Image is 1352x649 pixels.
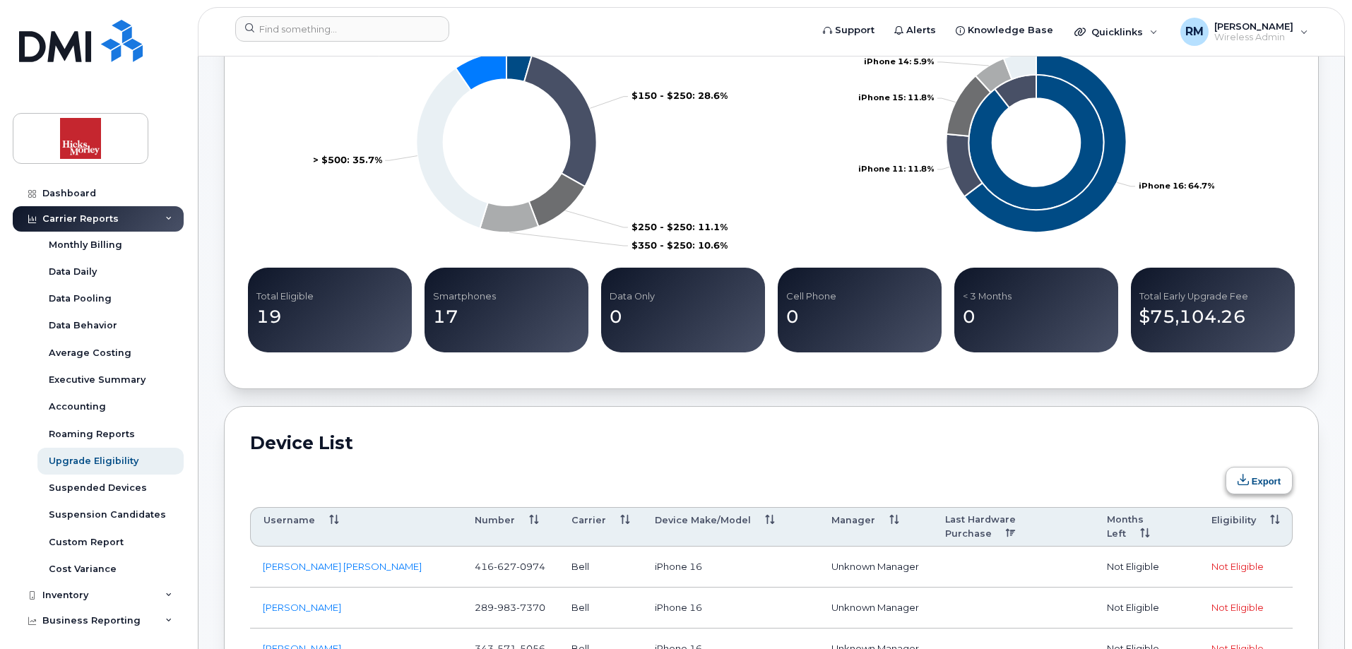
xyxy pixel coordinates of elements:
[1170,18,1318,46] div: Ronan McAvoy
[235,16,449,42] input: Find something...
[631,90,728,101] tspan: $150 - $250: 28.6%
[256,304,403,330] p: 19
[813,16,884,44] a: Support
[835,23,874,37] span: Support
[516,561,545,572] span: 0974
[1185,23,1204,40] span: RM
[256,290,403,303] p: Total Eligible
[1214,20,1293,32] span: [PERSON_NAME]
[1139,181,1215,191] tspan: iPhone 16: 64.7%
[263,561,422,572] a: [PERSON_NAME] [PERSON_NAME]
[858,164,935,174] tspan: iPhone 11: 11.8%
[559,547,642,588] td: Bell
[932,507,1094,547] th: Last Hardware Purchase: activate to sort column descending
[250,507,462,547] th: Username: activate to sort column ascending
[559,588,642,629] td: Bell
[864,56,935,66] tspan: iPhone 14: 5.9%
[963,290,1110,303] p: < 3 Months
[642,588,818,629] td: iPhone 16
[642,547,818,588] td: iPhone 16
[1065,18,1168,46] div: Quicklinks
[263,602,341,613] a: [PERSON_NAME]
[850,40,1215,232] g: Chart
[1291,588,1341,638] iframe: Messenger Launcher
[906,23,936,37] span: Alerts
[433,304,580,330] p: 17
[819,547,932,588] td: Unknown Manager
[494,602,516,613] span: 983
[475,561,545,572] span: 416
[1139,290,1286,303] p: Total Early Upgrade Fee
[1094,507,1199,547] th: Months Left: activate to sort column ascending
[1214,32,1293,43] span: Wireless Admin
[462,507,559,547] th: Number: activate to sort column ascending
[963,304,1110,330] p: 0
[516,602,545,613] span: 7370
[1094,547,1199,588] td: Not Eligible
[610,304,757,330] p: 0
[313,154,382,165] tspan: > $500: 35.7%
[786,290,933,303] p: Cell Phone
[642,507,818,547] th: Device Make/Model: activate to sort column ascending
[610,290,757,303] p: Data Only
[884,16,946,44] a: Alerts
[1139,304,1286,330] p: $75,104.26
[250,432,1293,453] h2: Device List
[819,588,932,629] td: Unknown Manager
[1199,547,1293,588] td: Not Eligible
[1199,588,1293,629] td: Not Eligible
[631,239,728,251] tspan: $350 - $250: 10.6%
[1226,467,1293,495] button: Export
[433,290,580,303] p: Smartphones
[850,40,1215,232] g: Series
[1199,507,1293,547] th: Eligibility: activate to sort column ascending
[475,602,545,613] span: 289
[819,507,932,547] th: Manager: activate to sort column ascending
[946,16,1063,44] a: Knowledge Base
[858,93,935,102] tspan: iPhone 15: 11.8%
[786,304,933,330] p: 0
[559,507,642,547] th: Carrier: activate to sort column ascending
[631,221,728,232] tspan: $250 - $250: 11.1%
[1091,26,1143,37] span: Quicklinks
[1094,588,1199,629] td: Not Eligible
[968,23,1053,37] span: Knowledge Base
[494,561,516,572] span: 627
